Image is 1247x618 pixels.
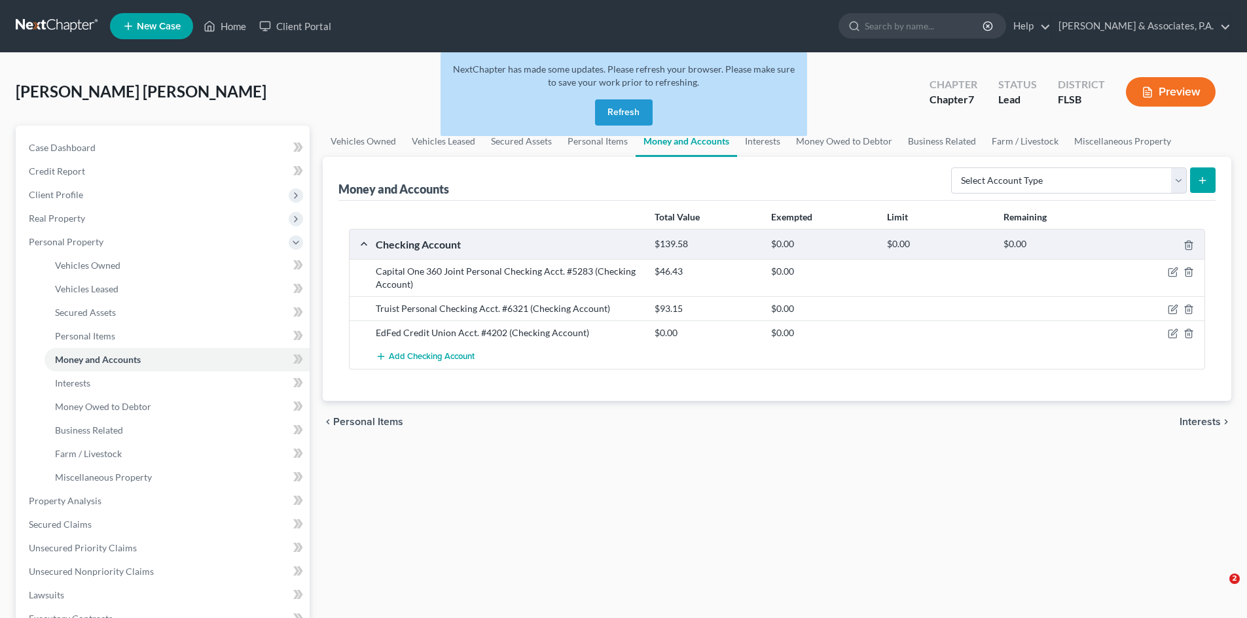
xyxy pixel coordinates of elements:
[765,265,880,278] div: $0.00
[29,589,64,600] span: Lawsuits
[1052,14,1231,38] a: [PERSON_NAME] & Associates, P.A.
[887,211,908,222] strong: Limit
[55,330,115,341] span: Personal Items
[45,466,310,489] a: Miscellaneous Property
[788,126,900,157] a: Money Owed to Debtor
[55,424,123,436] span: Business Related
[323,417,403,427] button: chevron_left Personal Items
[998,92,1037,107] div: Lead
[18,536,310,560] a: Unsecured Priority Claims
[253,14,338,38] a: Client Portal
[376,345,475,369] button: Add Checking Account
[29,542,137,553] span: Unsecured Priority Claims
[369,326,648,339] div: EdFed Credit Union Acct. #4202 (Checking Account)
[880,238,996,250] div: $0.00
[389,352,475,362] span: Add Checking Account
[45,324,310,348] a: Personal Items
[45,371,310,395] a: Interests
[998,77,1037,92] div: Status
[655,211,700,222] strong: Total Value
[1058,77,1105,92] div: District
[771,211,812,222] strong: Exempted
[765,238,880,250] div: $0.00
[1180,417,1221,427] span: Interests
[18,160,310,183] a: Credit Report
[930,92,977,107] div: Chapter
[197,14,253,38] a: Home
[45,442,310,466] a: Farm / Livestock
[369,237,648,251] div: Checking Account
[1202,574,1234,605] iframe: Intercom live chat
[1066,126,1179,157] a: Miscellaneous Property
[997,238,1113,250] div: $0.00
[18,513,310,536] a: Secured Claims
[930,77,977,92] div: Chapter
[18,489,310,513] a: Property Analysis
[765,326,880,339] div: $0.00
[55,307,116,318] span: Secured Assets
[369,302,648,315] div: Truist Personal Checking Acct. #6321 (Checking Account)
[55,260,120,271] span: Vehicles Owned
[648,302,764,315] div: $93.15
[595,99,653,126] button: Refresh
[648,265,764,278] div: $46.43
[323,126,404,157] a: Vehicles Owned
[18,560,310,583] a: Unsecured Nonpriority Claims
[1221,417,1231,427] i: chevron_right
[648,326,764,339] div: $0.00
[648,238,764,250] div: $139.58
[45,419,310,442] a: Business Related
[55,354,141,365] span: Money and Accounts
[1003,211,1047,222] strong: Remaining
[45,301,310,324] a: Secured Assets
[18,136,310,160] a: Case Dashboard
[29,142,96,153] span: Case Dashboard
[333,417,403,427] span: Personal Items
[55,283,118,294] span: Vehicles Leased
[765,302,880,315] div: $0.00
[29,213,85,224] span: Real Property
[1180,417,1231,427] button: Interests chevron_right
[29,189,83,200] span: Client Profile
[29,495,101,506] span: Property Analysis
[1126,77,1216,107] button: Preview
[45,395,310,419] a: Money Owed to Debtor
[29,566,154,577] span: Unsecured Nonpriority Claims
[45,348,310,371] a: Money and Accounts
[323,417,333,427] i: chevron_left
[404,126,483,157] a: Vehicles Leased
[45,277,310,301] a: Vehicles Leased
[984,126,1066,157] a: Farm / Livestock
[55,377,90,388] span: Interests
[29,519,92,530] span: Secured Claims
[45,254,310,277] a: Vehicles Owned
[369,265,648,291] div: Capital One 360 Joint Personal Checking Acct. #5283 (Checking Account)
[137,22,181,31] span: New Case
[338,181,449,197] div: Money and Accounts
[1007,14,1051,38] a: Help
[29,165,85,177] span: Credit Report
[1058,92,1105,107] div: FLSB
[55,448,122,459] span: Farm / Livestock
[453,63,795,88] span: NextChapter has made some updates. Please refresh your browser. Please make sure to save your wor...
[968,93,974,105] span: 7
[900,126,984,157] a: Business Related
[18,583,310,607] a: Lawsuits
[55,401,151,412] span: Money Owed to Debtor
[16,82,266,101] span: [PERSON_NAME] [PERSON_NAME]
[865,14,985,38] input: Search by name...
[55,472,152,483] span: Miscellaneous Property
[29,236,103,247] span: Personal Property
[1229,574,1240,584] span: 2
